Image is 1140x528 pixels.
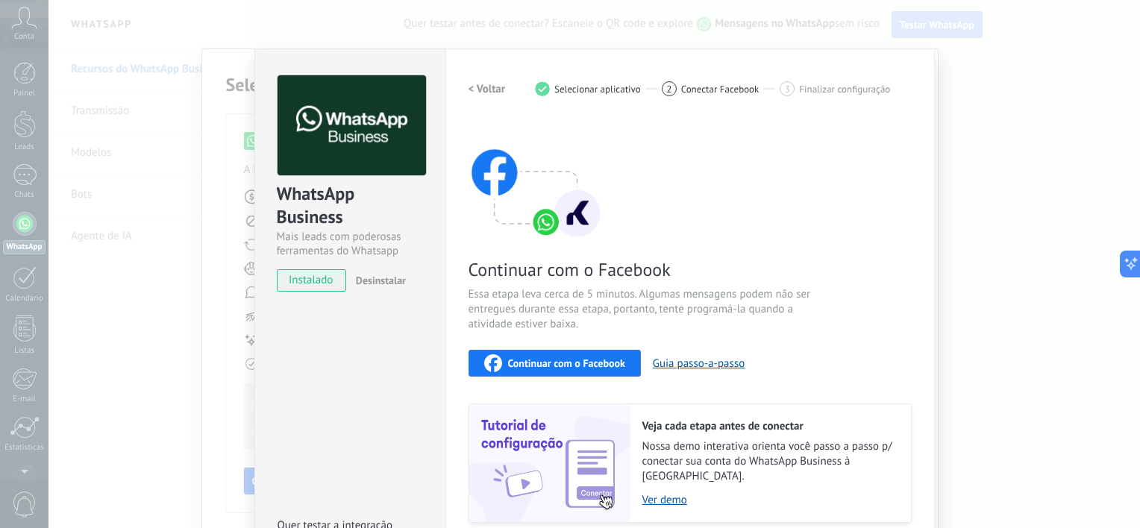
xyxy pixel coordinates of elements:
[356,274,406,287] span: Desinstalar
[469,350,641,377] button: Continuar com o Facebook
[469,258,824,281] span: Continuar com o Facebook
[799,84,890,95] span: Finalizar configuração
[278,75,426,176] img: logo_main.png
[642,419,896,433] h2: Veja cada etapa antes de conectar
[277,182,424,230] div: WhatsApp Business
[278,269,345,292] span: instalado
[508,358,625,368] span: Continuar com o Facebook
[785,83,790,95] span: 3
[642,439,896,484] span: Nossa demo interativa orienta você passo a passo p/ conectar sua conta do WhatsApp Business à [GE...
[554,84,641,95] span: Selecionar aplicativo
[653,356,745,371] button: Guia passo-a-passo
[277,230,424,258] div: Mais leads com poderosas ferramentas do Whatsapp
[469,82,506,96] h2: < Voltar
[642,493,896,507] a: Ver demo
[666,83,671,95] span: 2
[681,84,760,95] span: Conectar Facebook
[469,287,824,332] span: Essa etapa leva cerca de 5 minutos. Algumas mensagens podem não ser entregues durante essa etapa,...
[469,75,506,102] button: < Voltar
[350,269,406,292] button: Desinstalar
[469,120,603,239] img: connect with facebook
